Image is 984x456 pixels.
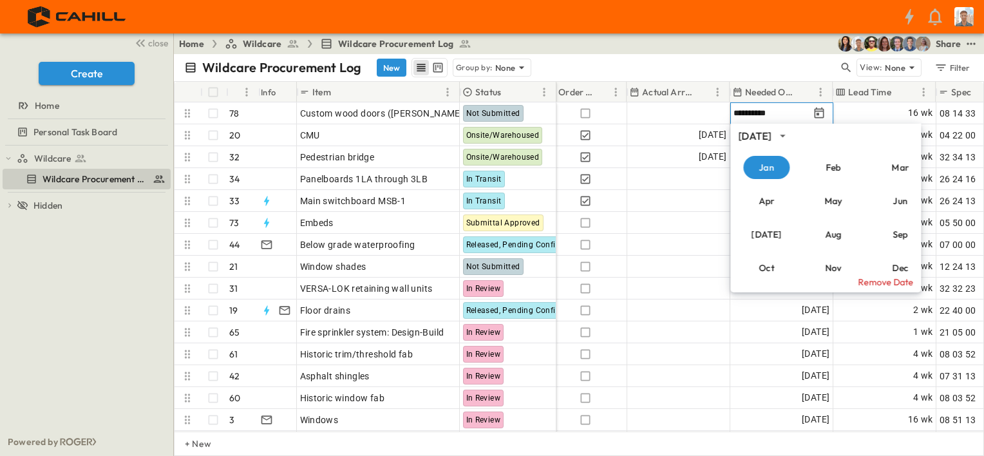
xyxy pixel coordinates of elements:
button: Tracking Date Menu [811,106,827,121]
button: Filter [929,59,974,77]
span: Onsite/Warehoused [466,153,540,162]
span: Wildcare [34,152,71,165]
span: In Review [466,415,501,424]
img: Kim Bowen (kbowen@cahill-sf.com) [838,36,853,52]
span: [DATE] [699,149,726,164]
span: 4 wk [913,390,933,405]
span: In Transit [466,196,502,205]
span: 08 03 52 [940,392,976,404]
button: February [810,156,856,179]
div: [DATE] [738,129,771,144]
span: 07 31 13 [940,370,976,383]
span: 21 05 00 [940,326,976,339]
p: 3 [229,413,234,426]
p: 60 [229,392,240,404]
span: Wildcare [243,37,281,50]
p: Group by: [456,61,493,74]
span: 08 03 52 [940,348,976,361]
button: Menu [608,84,623,100]
div: Info [261,74,276,110]
span: Historic trim/threshold fab [300,348,413,361]
a: Wildcare [225,37,299,50]
div: table view [412,58,448,77]
span: In Review [466,328,501,337]
p: Order Confirmed? [558,86,595,99]
p: None [495,61,516,74]
span: Embeds [300,216,334,229]
button: Menu [710,84,725,100]
span: [DATE] [802,412,829,427]
span: Pedestrian bridge [300,151,375,164]
span: 1 wk [913,325,933,339]
img: 4f72bfc4efa7236828875bac24094a5ddb05241e32d018417354e964050affa1.png [15,3,140,30]
p: Wildcare Procurement Log [202,59,361,77]
img: Profile Picture [954,7,974,26]
p: Actual Arrival [642,86,693,99]
img: Kirsten Gregory (kgregory@cahill-sf.com) [876,36,892,52]
p: Item [312,86,331,99]
span: In Review [466,350,501,359]
span: Home [35,99,59,112]
p: 42 [229,370,240,383]
button: calendar view is open, switch to year view [775,128,790,144]
button: row view [413,60,429,75]
p: 34 [229,173,240,185]
span: 32 34 13 [940,151,976,164]
span: 12 wk [908,259,933,274]
button: Sort [231,85,245,99]
button: kanban view [430,60,446,75]
a: Wildcare Procurement Log [3,170,168,188]
button: Sort [598,85,612,99]
p: 33 [229,195,240,207]
span: In Transit [466,175,502,184]
span: In Review [466,394,501,403]
div: # [226,82,258,102]
div: Personal Task Boardtest [3,122,171,142]
span: 12 wk [908,149,933,164]
span: 40 wk [908,171,933,186]
button: November [810,256,856,280]
button: Menu [440,84,455,100]
span: In Review [466,372,501,381]
button: close [129,33,171,52]
span: Released, Pending Confirm [466,306,566,315]
span: 08 14 33 [940,107,976,120]
p: 44 [229,238,240,251]
div: Filter [934,61,970,75]
p: Lead Time [848,86,891,99]
button: Menu [916,84,931,100]
div: Wildcare Procurement Logtest [3,169,171,189]
span: 1 wk [913,237,933,252]
a: Home [179,37,204,50]
div: Share [936,37,961,50]
span: VERSA-LOK retaining wall units [300,282,433,295]
span: [DATE] [802,390,829,405]
button: Create [39,62,135,85]
span: 4 wk [913,368,933,383]
span: Not Submitted [466,109,520,118]
p: + New [185,437,193,450]
button: Sort [504,85,518,99]
a: Personal Task Board [3,123,168,141]
span: close [148,37,168,50]
button: Menu [536,84,552,100]
span: 2 wk [913,215,933,230]
span: 04 22 00 [940,129,976,142]
button: Sort [799,85,813,99]
button: test [963,36,979,52]
span: [DATE] [802,368,829,383]
button: April [743,189,790,213]
p: 20 [229,129,240,142]
span: 32 32 23 [940,282,976,295]
p: 21 [229,260,238,273]
span: In Review [466,284,501,293]
span: 16 wk [908,412,933,427]
button: July [743,223,790,246]
span: 05 50 00 [940,216,976,229]
nav: breadcrumbs [179,37,479,50]
span: [DATE] [699,128,726,142]
span: Wildcare Procurement Log [43,173,147,185]
button: New [377,59,406,77]
span: Hidden [33,199,62,212]
button: Menu [239,84,254,100]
